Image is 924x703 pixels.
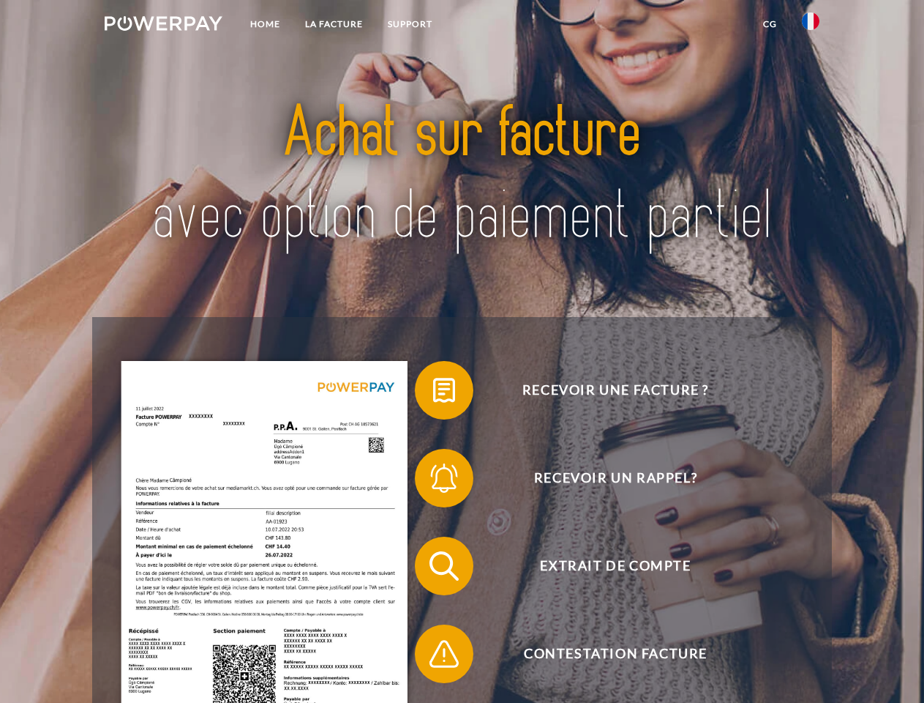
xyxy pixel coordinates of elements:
[436,625,795,683] span: Contestation Facture
[436,537,795,595] span: Extrait de compte
[415,537,795,595] button: Extrait de compte
[415,449,795,507] button: Recevoir un rappel?
[436,361,795,420] span: Recevoir une facture ?
[238,11,293,37] a: Home
[415,361,795,420] button: Recevoir une facture ?
[105,16,222,31] img: logo-powerpay-white.svg
[415,625,795,683] button: Contestation Facture
[426,460,462,496] img: qb_bell.svg
[375,11,445,37] a: Support
[426,636,462,672] img: qb_warning.svg
[426,548,462,584] img: qb_search.svg
[802,12,819,30] img: fr
[293,11,375,37] a: LA FACTURE
[436,449,795,507] span: Recevoir un rappel?
[140,70,784,280] img: title-powerpay_fr.svg
[426,372,462,409] img: qb_bill.svg
[751,11,789,37] a: CG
